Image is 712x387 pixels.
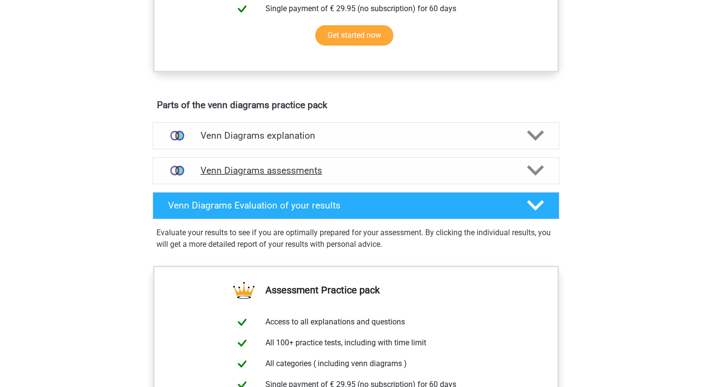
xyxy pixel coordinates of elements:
h4: Venn Diagrams Evaluation of your results [168,200,511,211]
h4: Parts of the venn diagrams practice pack [157,99,555,111]
a: Venn Diagrams Evaluation of your results [149,192,563,219]
img: venn diagrams assessments [165,158,189,183]
h4: Venn Diagrams assessments [201,165,511,176]
a: Get started now [315,25,393,46]
img: venn diagrams explanations [165,123,189,148]
a: explanations Venn Diagrams explanation [149,122,563,149]
h4: Venn Diagrams explanation [201,130,511,141]
p: Evaluate your results to see if you are optimally prepared for your assessment. By clicking the i... [156,227,556,250]
a: assessments Venn Diagrams assessments [149,157,563,184]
